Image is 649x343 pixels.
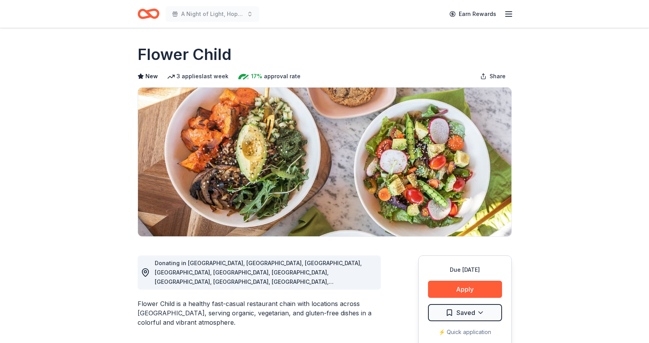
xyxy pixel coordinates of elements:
[474,69,512,84] button: Share
[490,72,506,81] span: Share
[251,72,262,81] span: 17%
[155,260,362,294] span: Donating in [GEOGRAPHIC_DATA], [GEOGRAPHIC_DATA], [GEOGRAPHIC_DATA], [GEOGRAPHIC_DATA], [GEOGRAPH...
[181,9,244,19] span: A Night of Light, Hope, and Legacy Gala 2026
[166,6,259,22] button: A Night of Light, Hope, and Legacy Gala 2026
[138,88,511,236] img: Image for Flower Child
[428,281,502,298] button: Apply
[456,308,475,318] span: Saved
[138,299,381,327] div: Flower Child is a healthy fast-casual restaurant chain with locations across [GEOGRAPHIC_DATA], s...
[428,265,502,274] div: Due [DATE]
[138,5,159,23] a: Home
[167,72,228,81] div: 3 applies last week
[264,72,301,81] span: approval rate
[428,304,502,321] button: Saved
[138,44,232,65] h1: Flower Child
[445,7,501,21] a: Earn Rewards
[428,327,502,337] div: ⚡️ Quick application
[145,72,158,81] span: New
